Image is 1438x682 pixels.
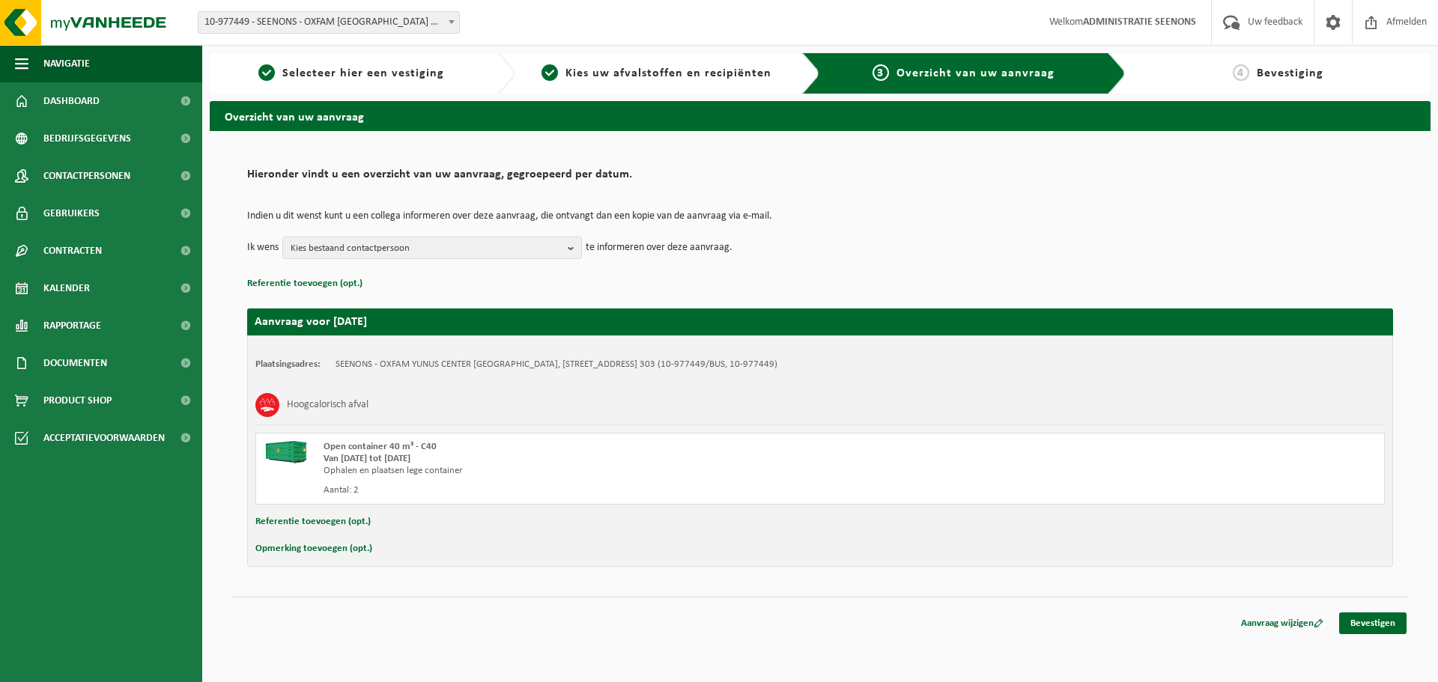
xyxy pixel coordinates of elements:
[541,64,558,81] span: 2
[43,120,131,157] span: Bedrijfsgegevens
[43,157,130,195] span: Contactpersonen
[247,274,362,293] button: Referentie toevoegen (opt.)
[324,454,410,463] strong: Van [DATE] tot [DATE]
[258,64,275,81] span: 1
[255,512,371,532] button: Referentie toevoegen (opt.)
[43,45,90,82] span: Navigatie
[255,539,372,558] button: Opmerking toevoegen (opt.)
[198,11,460,34] span: 10-977449 - SEENONS - OXFAM YUNUS CENTER HAREN - HAREN
[282,67,444,79] span: Selecteer hier een vestiging
[43,344,107,382] span: Documenten
[336,359,777,371] td: SEENONS - OXFAM YUNUS CENTER [GEOGRAPHIC_DATA], [STREET_ADDRESS] 303 (10-977449/BUS, 10-977449)
[255,359,321,369] strong: Plaatsingsadres:
[43,270,90,307] span: Kalender
[1233,64,1249,81] span: 4
[247,168,1393,189] h2: Hieronder vindt u een overzicht van uw aanvraag, gegroepeerd per datum.
[897,67,1055,79] span: Overzicht van uw aanvraag
[217,64,485,82] a: 1Selecteer hier een vestiging
[43,307,101,344] span: Rapportage
[1257,67,1323,79] span: Bevestiging
[523,64,791,82] a: 2Kies uw afvalstoffen en recipiënten
[282,237,582,259] button: Kies bestaand contactpersoon
[1083,16,1196,28] strong: ADMINISTRATIE SEENONS
[324,484,880,496] div: Aantal: 2
[43,382,112,419] span: Product Shop
[43,195,100,232] span: Gebruikers
[210,101,1431,130] h2: Overzicht van uw aanvraag
[873,64,889,81] span: 3
[565,67,771,79] span: Kies uw afvalstoffen en recipiënten
[198,12,459,33] span: 10-977449 - SEENONS - OXFAM YUNUS CENTER HAREN - HAREN
[1230,612,1335,634] a: Aanvraag wijzigen
[287,393,368,417] h3: Hoogcalorisch afval
[255,316,367,328] strong: Aanvraag voor [DATE]
[586,237,732,259] p: te informeren over deze aanvraag.
[324,465,880,477] div: Ophalen en plaatsen lege container
[247,211,1393,222] p: Indien u dit wenst kunt u een collega informeren over deze aanvraag, die ontvangt dan een kopie v...
[247,237,279,259] p: Ik wens
[43,232,102,270] span: Contracten
[291,237,562,260] span: Kies bestaand contactpersoon
[43,419,165,457] span: Acceptatievoorwaarden
[264,441,309,463] img: HK-XC-40-GN-00.png
[324,442,437,451] span: Open container 40 m³ - C40
[43,82,100,120] span: Dashboard
[1339,612,1407,634] a: Bevestigen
